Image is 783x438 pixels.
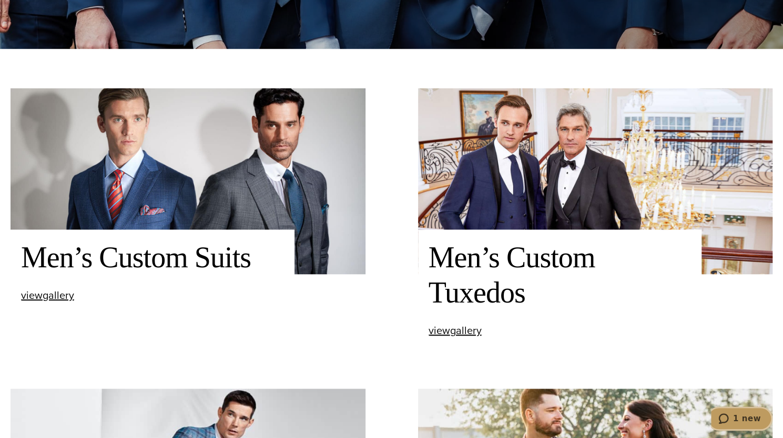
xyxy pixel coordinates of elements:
[21,240,284,275] h2: Men’s Custom Suits
[711,406,772,433] iframe: Opens a widget where you can chat to one of our agents
[429,325,482,336] a: viewgallery
[11,88,365,274] img: Two clients in wedding suits. One wearing a double breasted blue paid suit with orange tie. One w...
[418,88,773,274] img: 2 models wearing bespoke wedding tuxedos. One wearing black single breasted peak lapel and one we...
[429,322,482,338] span: view gallery
[21,290,74,301] a: viewgallery
[429,240,692,310] h2: Men’s Custom Tuxedos
[21,287,74,303] span: view gallery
